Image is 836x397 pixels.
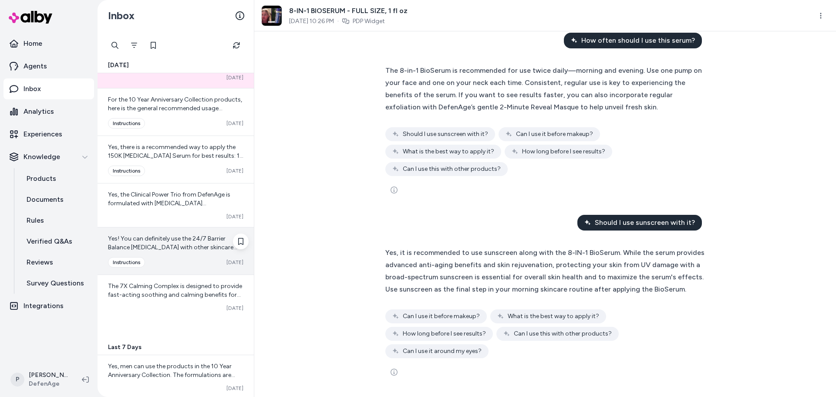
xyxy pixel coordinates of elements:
p: Analytics [24,106,54,117]
p: [PERSON_NAME] [29,371,68,380]
span: Yes, it is recommended to use sunscreen along with the 8-IN-1 BioSerum. While the serum provides ... [385,248,705,293]
span: [DATE] [226,167,243,174]
a: Inbox [3,78,94,99]
p: Products [27,173,56,184]
span: · [337,17,339,26]
p: Home [24,38,42,49]
p: Reviews [27,257,53,268]
a: Yes, the Clinical Power Trio from DefenAge is formulated with [MEDICAL_DATA] recommendations and ... [98,183,254,227]
span: [DATE] [226,213,243,220]
a: Rules [18,210,94,231]
button: See more [385,363,403,381]
span: How often should I use this serum? [581,35,695,46]
span: Yes, there is a recommended way to apply the 150K [MEDICAL_DATA] Serum for best results: 1. Dispe... [108,143,243,264]
p: Inbox [24,84,41,94]
h2: Inbox [108,9,135,22]
span: Should I use sunscreen with it? [595,217,695,228]
button: Refresh [228,37,245,54]
p: Knowledge [24,152,60,162]
span: Can I use this with other products? [514,329,612,338]
a: Reviews [18,252,94,273]
button: Filter [125,37,143,54]
a: Agents [3,56,94,77]
a: Yes! You can definitely use the 24/7 Barrier Balance [MEDICAL_DATA] with other skincare products.... [98,227,254,275]
p: Verified Q&As [27,236,72,247]
p: Experiences [24,129,62,139]
a: Survey Questions [18,273,94,294]
span: For the 10 Year Anniversary Collection products, here is the general recommended usage frequency:... [108,96,243,286]
div: instructions [108,118,145,129]
span: [DATE] [226,120,243,127]
p: Integrations [24,301,64,311]
span: Can I use it before makeup? [516,130,593,139]
div: instructions [108,257,145,268]
p: Rules [27,215,44,226]
span: [DATE] 10:26 PM [289,17,334,26]
p: Survey Questions [27,278,84,288]
span: The 8-in-1 BioSerum is recommended for use twice daily—morning and evening. Use one pump on your ... [385,66,702,111]
span: How long before I see results? [522,147,605,156]
a: Products [18,168,94,189]
a: Experiences [3,124,94,145]
a: Home [3,33,94,54]
span: [DATE] [226,385,243,392]
a: PDP Widget [353,17,385,26]
img: hqdefault_8_2.jpg [262,6,282,26]
span: [DATE] [226,74,243,81]
span: Can I use it around my eyes? [403,347,482,356]
a: Integrations [3,295,94,316]
a: The 7X Calming Complex is designed to provide fast-acting soothing and calming benefits for infla... [98,275,254,319]
span: What is the best way to apply it? [508,312,599,321]
a: Verified Q&As [18,231,94,252]
span: Last 7 Days [108,343,142,352]
span: Yes! You can definitely use the 24/7 Barrier Balance [MEDICAL_DATA] with other skincare products.... [108,235,243,390]
button: P[PERSON_NAME]DefenAge [5,366,75,394]
span: [DATE] [108,61,129,70]
a: Documents [18,189,94,210]
a: Yes, there is a recommended way to apply the 150K [MEDICAL_DATA] Serum for best results: 1. Dispe... [98,136,254,183]
span: How long before I see results? [403,329,486,338]
span: 8-IN-1 BIOSERUM - FULL SIZE, 1 fl oz [289,6,408,16]
span: Can I use this with other products? [403,165,501,173]
span: Yes, the Clinical Power Trio from DefenAge is formulated with [MEDICAL_DATA] recommendations and ... [108,191,241,338]
span: [DATE] [226,259,243,266]
span: What is the best way to apply it? [403,147,494,156]
span: Should I use sunscreen with it? [403,130,488,139]
span: Can I use it before makeup? [403,312,480,321]
span: DefenAge [29,380,68,388]
p: Agents [24,61,47,71]
button: See more [385,181,403,199]
span: P [10,373,24,387]
img: alby Logo [9,11,52,24]
a: For the 10 Year Anniversary Collection products, here is the general recommended usage frequency:... [98,88,254,136]
button: Knowledge [3,146,94,167]
span: [DATE] [226,305,243,312]
p: Documents [27,194,64,205]
a: Analytics [3,101,94,122]
div: instructions [108,166,145,176]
